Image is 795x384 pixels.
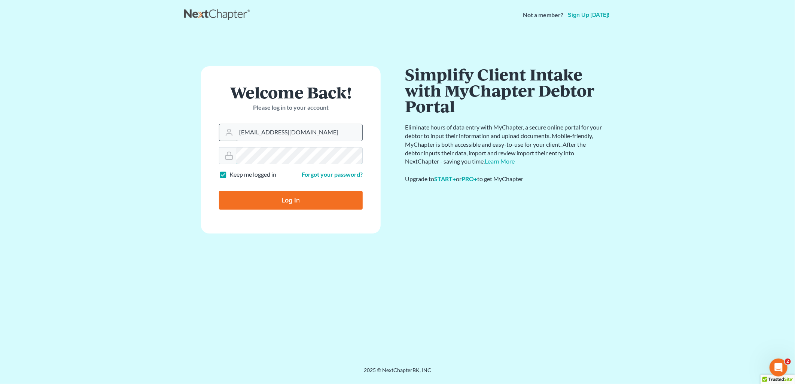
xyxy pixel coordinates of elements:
p: Eliminate hours of data entry with MyChapter, a secure online portal for your debtor to input the... [405,123,603,166]
a: Learn More [485,158,515,165]
h1: Welcome Back! [219,84,363,100]
label: Keep me logged in [229,170,276,179]
strong: Not a member? [523,11,563,19]
input: Log In [219,191,363,210]
input: Email Address [236,124,362,141]
p: Please log in to your account [219,103,363,112]
a: START+ [434,175,456,182]
a: PRO+ [462,175,477,182]
a: Sign up [DATE]! [566,12,611,18]
span: 2 [785,359,791,365]
iframe: Intercom live chat [770,359,788,377]
h1: Simplify Client Intake with MyChapter Debtor Portal [405,66,603,114]
div: Upgrade to or to get MyChapter [405,175,603,183]
a: Forgot your password? [302,171,363,178]
div: 2025 © NextChapterBK, INC [184,366,611,380]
